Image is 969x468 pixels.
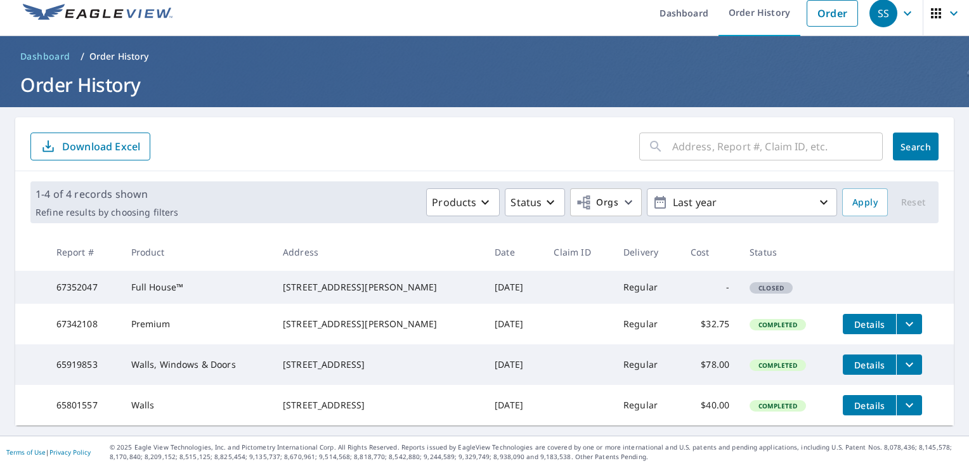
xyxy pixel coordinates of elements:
[680,233,739,271] th: Cost
[23,4,172,23] img: EV Logo
[893,133,939,160] button: Search
[613,304,680,344] td: Regular
[896,314,922,334] button: filesDropdownBtn-67342108
[484,344,543,385] td: [DATE]
[484,385,543,426] td: [DATE]
[121,233,273,271] th: Product
[680,271,739,304] td: -
[647,188,837,216] button: Last year
[20,50,70,63] span: Dashboard
[505,188,565,216] button: Status
[15,46,75,67] a: Dashboard
[121,344,273,385] td: Walls, Windows & Doors
[739,233,833,271] th: Status
[46,271,121,304] td: 67352047
[570,188,642,216] button: Orgs
[46,233,121,271] th: Report #
[843,354,896,375] button: detailsBtn-65919853
[850,318,888,330] span: Details
[896,395,922,415] button: filesDropdownBtn-65801557
[843,395,896,415] button: detailsBtn-65801557
[484,271,543,304] td: [DATE]
[46,385,121,426] td: 65801557
[842,188,888,216] button: Apply
[613,385,680,426] td: Regular
[751,320,805,329] span: Completed
[121,271,273,304] td: Full House™
[613,233,680,271] th: Delivery
[576,195,618,211] span: Orgs
[15,46,954,67] nav: breadcrumb
[6,448,91,456] p: |
[613,271,680,304] td: Regular
[89,50,149,63] p: Order History
[36,207,178,218] p: Refine results by choosing filters
[680,304,739,344] td: $32.75
[283,399,474,412] div: [STREET_ADDRESS]
[36,186,178,202] p: 1-4 of 4 records shown
[46,304,121,344] td: 67342108
[850,400,888,412] span: Details
[751,283,791,292] span: Closed
[751,361,805,370] span: Completed
[484,304,543,344] td: [DATE]
[121,385,273,426] td: Walls
[30,133,150,160] button: Download Excel
[484,233,543,271] th: Date
[283,281,474,294] div: [STREET_ADDRESS][PERSON_NAME]
[46,344,121,385] td: 65919853
[49,448,91,457] a: Privacy Policy
[62,140,140,153] p: Download Excel
[751,401,805,410] span: Completed
[426,188,500,216] button: Products
[432,195,476,210] p: Products
[543,233,613,271] th: Claim ID
[852,195,878,211] span: Apply
[680,344,739,385] td: $78.00
[121,304,273,344] td: Premium
[903,141,928,153] span: Search
[680,385,739,426] td: $40.00
[15,72,954,98] h1: Order History
[511,195,542,210] p: Status
[110,443,963,462] p: © 2025 Eagle View Technologies, Inc. and Pictometry International Corp. All Rights Reserved. Repo...
[672,129,883,164] input: Address, Report #, Claim ID, etc.
[6,448,46,457] a: Terms of Use
[613,344,680,385] td: Regular
[283,358,474,371] div: [STREET_ADDRESS]
[283,318,474,330] div: [STREET_ADDRESS][PERSON_NAME]
[273,233,484,271] th: Address
[850,359,888,371] span: Details
[668,192,816,214] p: Last year
[81,49,84,64] li: /
[896,354,922,375] button: filesDropdownBtn-65919853
[843,314,896,334] button: detailsBtn-67342108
